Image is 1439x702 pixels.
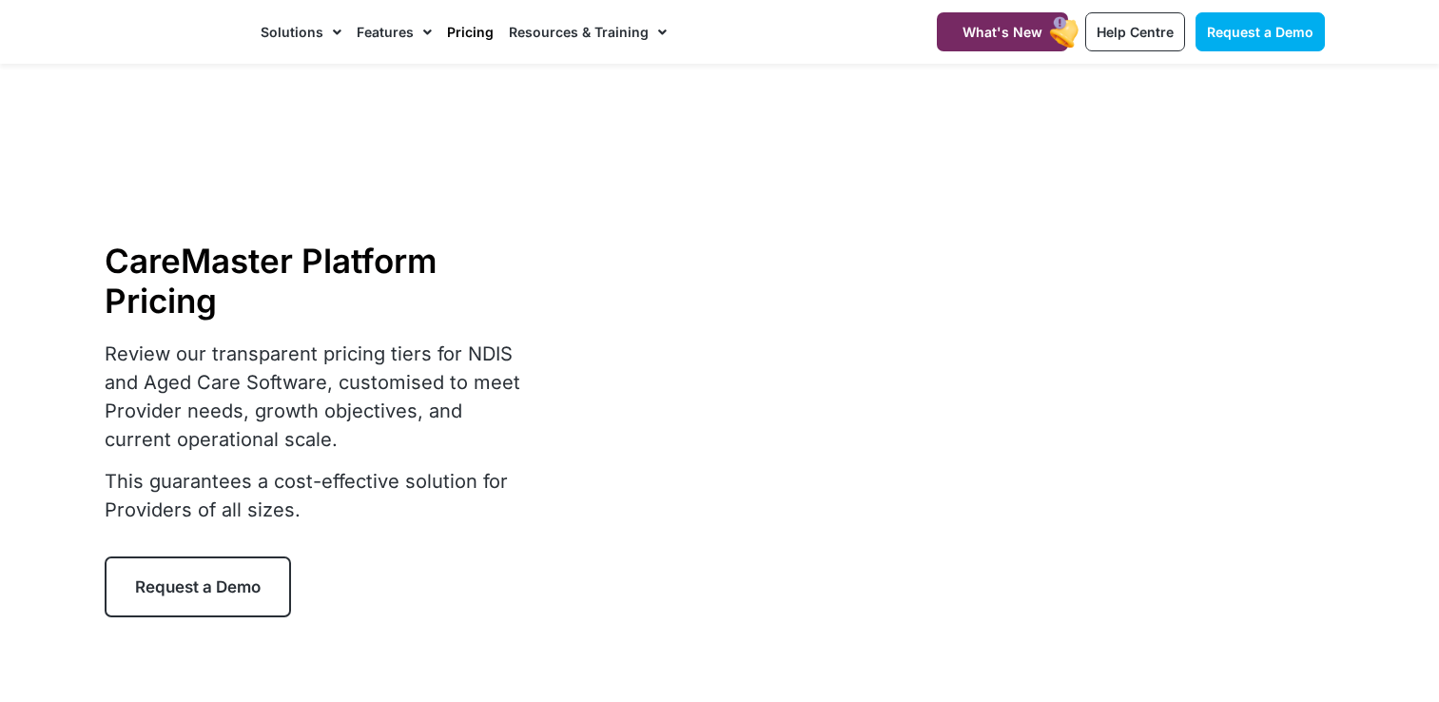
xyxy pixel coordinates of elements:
img: CareMaster Logo [113,18,242,47]
h1: CareMaster Platform Pricing [105,241,533,321]
p: This guarantees a cost-effective solution for Providers of all sizes. [105,467,533,524]
span: Request a Demo [135,577,261,596]
span: Help Centre [1097,24,1174,40]
p: Review our transparent pricing tiers for NDIS and Aged Care Software, customised to meet Provider... [105,340,533,454]
a: What's New [937,12,1068,51]
span: What's New [963,24,1042,40]
a: Request a Demo [1196,12,1325,51]
a: Request a Demo [105,556,291,617]
a: Help Centre [1085,12,1185,51]
span: Request a Demo [1207,24,1313,40]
